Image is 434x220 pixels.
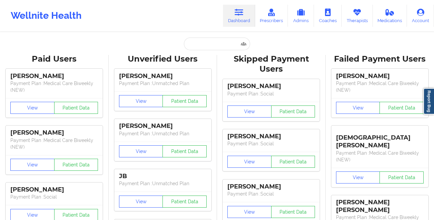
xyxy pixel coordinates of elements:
p: Payment Plan : Medical Care Biweekly (NEW) [336,80,424,93]
div: [PERSON_NAME] [227,133,315,140]
a: Prescribers [255,5,288,27]
div: [PERSON_NAME] [336,72,424,80]
a: Medications [373,5,407,27]
div: [PERSON_NAME] [227,82,315,90]
button: Patient Data [162,145,207,157]
div: Skipped Payment Users [222,54,321,75]
div: [PERSON_NAME] [119,122,207,130]
a: Account [407,5,434,27]
div: [PERSON_NAME] [10,72,98,80]
button: Patient Data [271,156,315,168]
div: [PERSON_NAME] [119,72,207,80]
button: View [336,102,380,114]
p: Payment Plan : Medical Care Biweekly (NEW) [10,137,98,150]
button: View [227,105,272,118]
p: Payment Plan : Social [227,90,315,97]
a: Therapists [342,5,373,27]
p: Payment Plan : Social [10,194,98,200]
button: View [227,156,272,168]
a: Dashboard [223,5,255,27]
button: View [119,145,163,157]
p: Payment Plan : Social [227,140,315,147]
button: Patient Data [271,105,315,118]
p: Payment Plan : Unmatched Plan [119,80,207,87]
button: Patient Data [379,102,424,114]
p: Payment Plan : Medical Care Biweekly (NEW) [336,150,424,163]
div: [PERSON_NAME] [PERSON_NAME] [336,199,424,214]
button: View [119,95,163,107]
p: Payment Plan : Social [227,191,315,197]
div: [PERSON_NAME] [10,129,98,137]
div: Unverified Users [113,54,213,64]
p: Payment Plan : Unmatched Plan [119,130,207,137]
div: Paid Users [5,54,104,64]
a: Report Bug [423,88,434,115]
div: Failed Payment Users [330,54,430,64]
button: Patient Data [271,206,315,218]
div: [PERSON_NAME] [10,186,98,194]
p: Payment Plan : Unmatched Plan [119,180,207,187]
button: View [336,171,380,184]
button: Patient Data [162,196,207,208]
a: Admins [288,5,314,27]
p: Payment Plan : Medical Care Biweekly (NEW) [10,80,98,93]
button: Patient Data [162,95,207,107]
button: Patient Data [54,159,98,171]
button: View [10,159,55,171]
div: [DEMOGRAPHIC_DATA][PERSON_NAME] [336,129,424,149]
div: [PERSON_NAME] [227,183,315,191]
a: Coaches [314,5,342,27]
button: Patient Data [54,102,98,114]
button: View [10,102,55,114]
button: View [119,196,163,208]
button: Patient Data [379,171,424,184]
div: JB [119,172,207,180]
button: View [227,206,272,218]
